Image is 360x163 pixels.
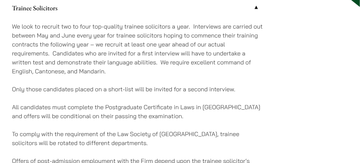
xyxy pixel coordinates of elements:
[12,22,264,76] p: We look to recruit two to four top-quality trainee solicitors a year. Interviews are carried out ...
[12,129,264,147] p: To comply with the requirement of the Law Society of [GEOGRAPHIC_DATA], trainee solicitors will b...
[12,103,264,121] p: All candidates must complete the Postgraduate Certificate in Laws in [GEOGRAPHIC_DATA] and offers...
[12,85,264,94] p: Only those candidates placed on a short-list will be invited for a second interview.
